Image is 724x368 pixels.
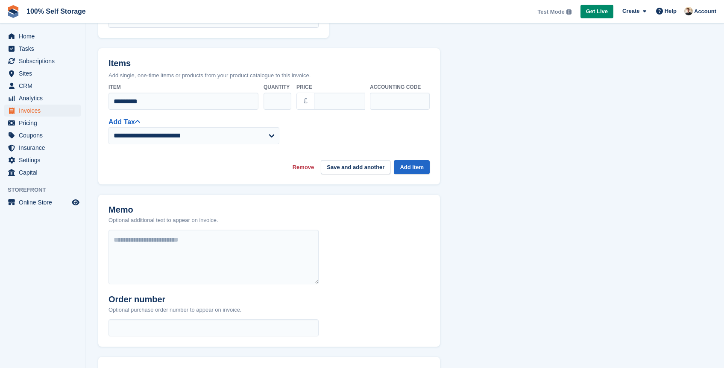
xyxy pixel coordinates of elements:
label: Quantity [264,83,291,91]
a: menu [4,154,81,166]
span: Online Store [19,196,70,208]
a: 100% Self Storage [23,4,89,18]
span: Capital [19,166,70,178]
a: menu [4,105,81,117]
img: icon-info-grey-7440780725fd019a000dd9b08b2336e03edf1995a4989e88bcd33f0948082b44.svg [566,9,572,15]
a: Remove [293,163,314,172]
a: menu [4,92,81,104]
a: Get Live [580,5,613,19]
a: menu [4,43,81,55]
a: Preview store [70,197,81,207]
span: Storefront [8,186,85,194]
h2: Order number [108,295,241,304]
img: stora-icon-8386f47178a22dfd0bd8f6a31ec36ba5ce8667c1dd55bd0f319d3a0aa187defe.svg [7,5,20,18]
a: menu [4,166,81,178]
p: Optional additional text to appear on invoice. [108,216,218,225]
span: Test Mode [537,8,564,16]
span: Create [622,7,639,15]
a: menu [4,67,81,79]
label: Price [296,83,365,91]
span: Insurance [19,142,70,154]
a: menu [4,117,81,129]
img: Oliver [684,7,693,15]
button: Add item [394,160,430,174]
a: menu [4,55,81,67]
span: CRM [19,80,70,92]
span: Settings [19,154,70,166]
a: menu [4,30,81,42]
span: Coupons [19,129,70,141]
a: menu [4,196,81,208]
span: Analytics [19,92,70,104]
label: Item [108,83,258,91]
a: menu [4,129,81,141]
span: Account [694,7,716,16]
p: Optional purchase order number to appear on invoice. [108,306,241,314]
button: Save and add another [321,160,390,174]
h2: Memo [108,205,218,215]
h2: Items [108,58,430,70]
a: menu [4,142,81,154]
span: Help [665,7,677,15]
p: Add single, one-time items or products from your product catalogue to this invoice. [108,71,430,80]
span: Invoices [19,105,70,117]
span: Get Live [586,7,608,16]
span: Subscriptions [19,55,70,67]
span: Home [19,30,70,42]
span: Tasks [19,43,70,55]
label: Accounting code [370,83,430,91]
span: Sites [19,67,70,79]
a: Add Tax [108,118,140,126]
a: menu [4,80,81,92]
span: Pricing [19,117,70,129]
